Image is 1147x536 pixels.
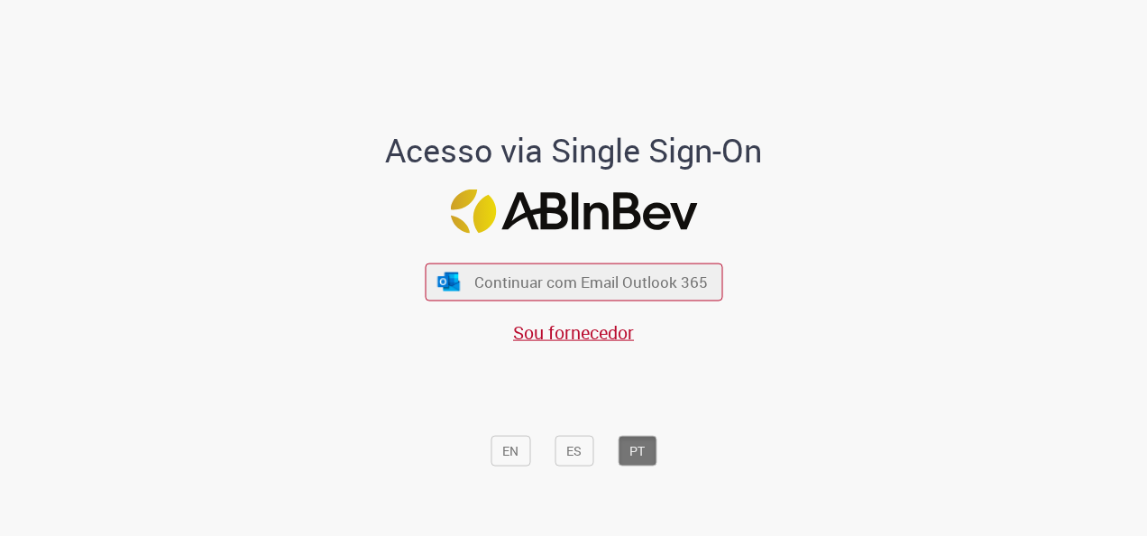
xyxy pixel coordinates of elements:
[513,319,634,344] a: Sou fornecedor
[474,272,708,292] span: Continuar com Email Outlook 365
[450,189,697,234] img: Logo ABInBev
[425,263,722,300] button: ícone Azure/Microsoft 360 Continuar com Email Outlook 365
[491,435,530,466] button: EN
[555,435,593,466] button: ES
[324,132,824,168] h1: Acesso via Single Sign-On
[436,272,462,291] img: ícone Azure/Microsoft 360
[618,435,656,466] button: PT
